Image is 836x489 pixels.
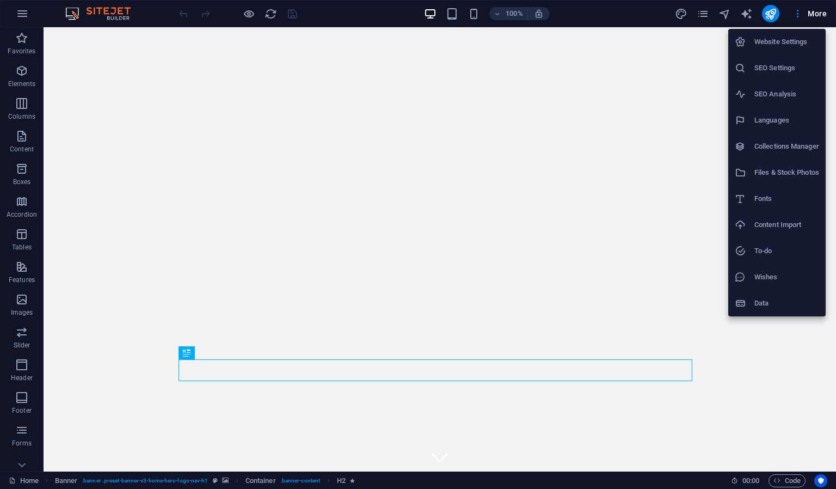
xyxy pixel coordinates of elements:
h6: Languages [754,114,819,127]
h6: Fonts [754,192,819,205]
h6: Files & Stock Photos [754,166,819,179]
h6: To-do [754,244,819,258]
h6: Content Import [754,218,819,231]
h6: SEO Analysis [754,88,819,101]
h6: Wishes [754,271,819,284]
h6: Collections Manager [754,140,819,153]
h6: SEO Settings [754,62,819,75]
h6: Data [754,297,819,310]
h6: Website Settings [754,35,819,48]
